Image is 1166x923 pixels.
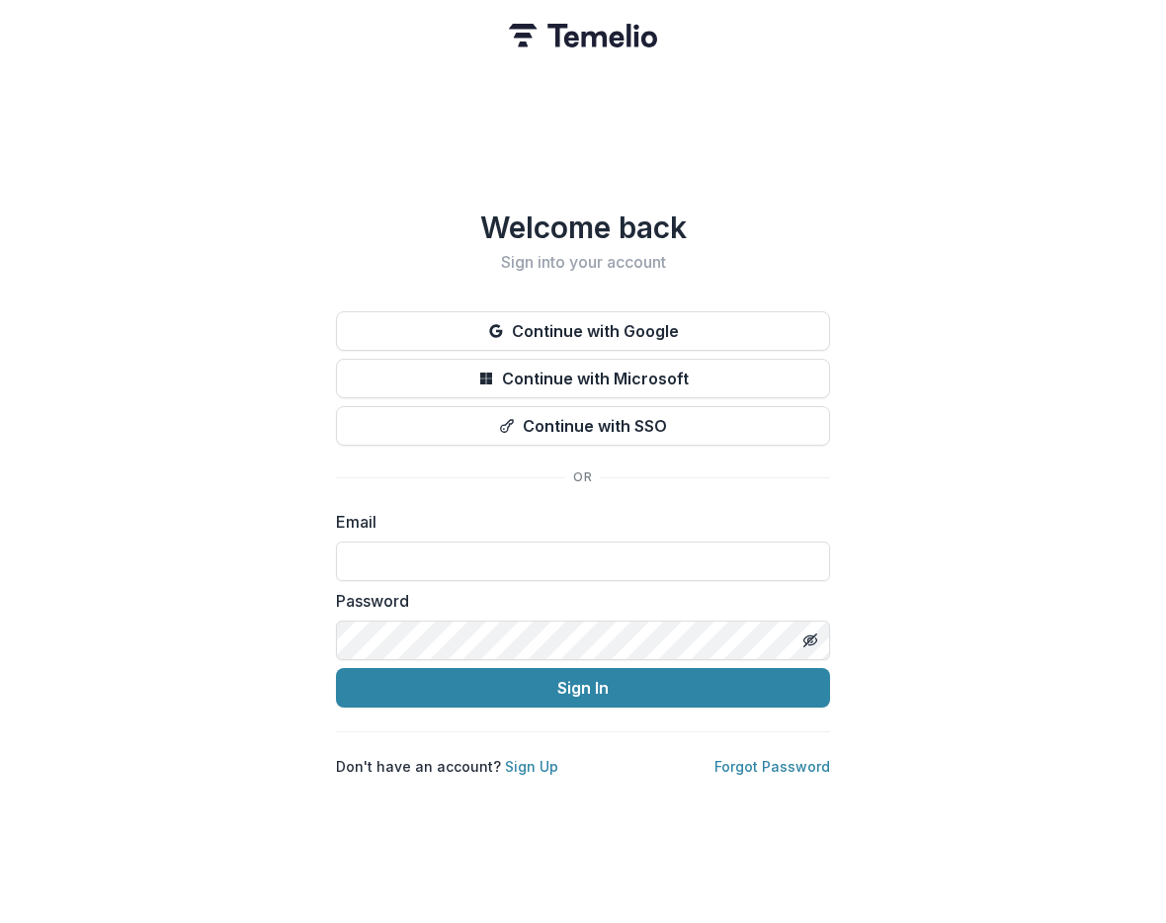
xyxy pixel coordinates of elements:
[336,756,558,777] p: Don't have an account?
[714,758,830,775] a: Forgot Password
[336,311,830,351] button: Continue with Google
[509,24,657,47] img: Temelio
[505,758,558,775] a: Sign Up
[336,510,818,534] label: Email
[336,359,830,398] button: Continue with Microsoft
[336,210,830,245] h1: Welcome back
[794,625,826,656] button: Toggle password visibility
[336,253,830,272] h2: Sign into your account
[336,589,818,613] label: Password
[336,406,830,446] button: Continue with SSO
[336,668,830,708] button: Sign In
